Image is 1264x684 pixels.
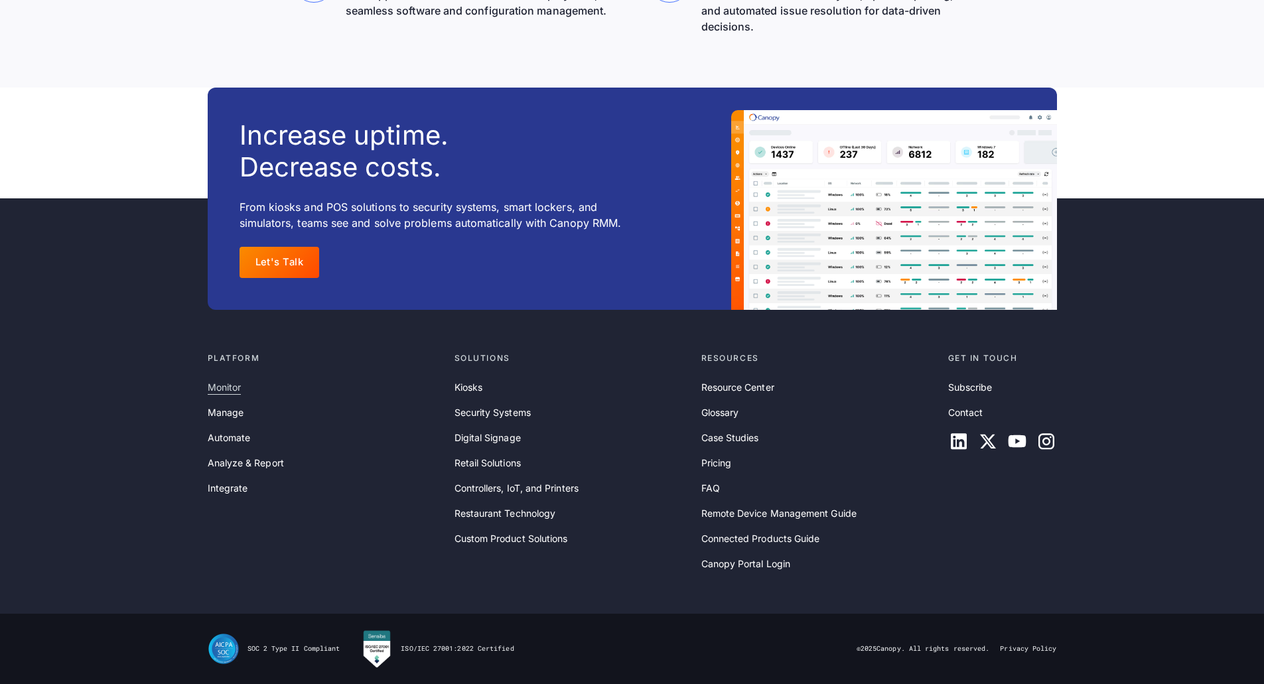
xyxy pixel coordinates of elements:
a: FAQ [701,481,720,496]
a: Automate [208,431,251,445]
a: Security Systems [455,405,531,420]
a: Subscribe [948,380,993,395]
a: Case Studies [701,431,759,445]
a: Let's Talk [240,247,320,278]
a: Restaurant Technology [455,506,556,521]
a: Contact [948,405,983,420]
a: Analyze & Report [208,456,284,470]
div: Solutions [455,352,691,364]
a: Digital Signage [455,431,521,445]
p: From kiosks and POS solutions to security systems, smart lockers, and simulators, teams see and s... [240,199,648,231]
a: Retail Solutions [455,456,521,470]
a: Resource Center [701,380,774,395]
a: Controllers, IoT, and Printers [455,481,579,496]
a: Kiosks [455,380,482,395]
a: Integrate [208,481,248,496]
div: Get in touch [948,352,1057,364]
div: © Canopy. All rights reserved. [857,644,990,653]
h3: Increase uptime. Decrease costs. [240,119,449,183]
div: Resources [701,352,938,364]
a: Manage [208,405,244,420]
span: 2025 [861,644,877,653]
a: Connected Products Guide [701,531,820,546]
a: Glossary [701,405,739,420]
a: Privacy Policy [1000,644,1056,653]
img: Canopy RMM is Sensiba Certified for ISO/IEC [361,630,393,668]
a: Custom Product Solutions [455,531,568,546]
a: Pricing [701,456,732,470]
a: Remote Device Management Guide [701,506,857,521]
img: A Canopy dashboard example [731,110,1057,310]
img: SOC II Type II Compliance Certification for Canopy Remote Device Management [208,633,240,665]
div: SOC 2 Type II Compliant [247,644,340,653]
a: Monitor [208,380,242,395]
a: Canopy Portal Login [701,557,791,571]
div: Platform [208,352,444,364]
div: ISO/IEC 27001:2022 Certified [401,644,514,653]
